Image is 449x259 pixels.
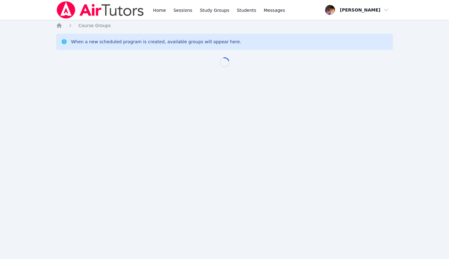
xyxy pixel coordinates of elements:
a: Course Groups [78,22,111,29]
span: Course Groups [78,23,111,28]
nav: Breadcrumb [56,22,393,29]
img: Air Tutors [56,1,144,19]
div: When a new scheduled program is created, available groups will appear here. [71,39,241,45]
span: Messages [264,7,285,13]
